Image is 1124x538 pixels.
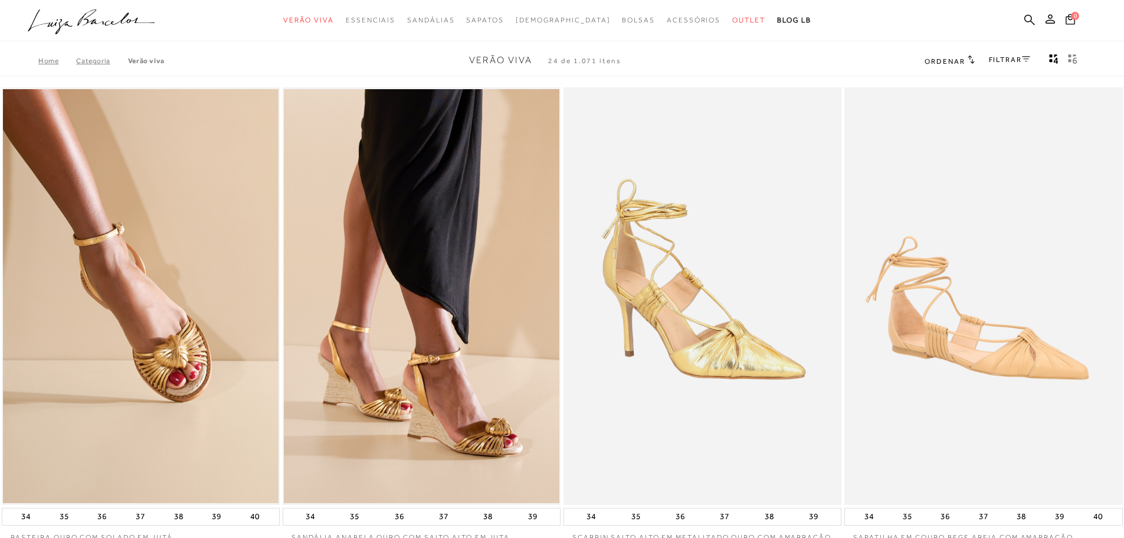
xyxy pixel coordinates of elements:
[346,16,395,24] span: Essenciais
[583,508,599,525] button: 34
[846,89,1121,503] img: SAPATILHA EM COURO BEGE AREIA COM AMARRAÇÃO
[407,16,454,24] span: Sandálias
[94,508,110,525] button: 36
[937,508,953,525] button: 36
[391,508,408,525] button: 36
[516,9,611,31] a: noSubCategoriesText
[716,508,733,525] button: 37
[284,89,559,503] img: SANDÁLIA ANABELA OURO COM SALTO ALTO EM JUTA
[302,508,319,525] button: 34
[346,508,363,525] button: 35
[283,16,334,24] span: Verão Viva
[732,16,765,24] span: Outlet
[3,89,278,503] a: RASTEIRA OURO COM SOLADO EM JUTÁ RASTEIRA OURO COM SOLADO EM JUTÁ
[628,508,644,525] button: 35
[732,9,765,31] a: noSubCategoriesText
[622,9,655,31] a: noSubCategoriesText
[208,508,225,525] button: 39
[1046,53,1062,69] button: Mostrar 4 produtos por linha
[128,57,165,65] a: Verão Viva
[565,89,840,503] a: SCARPIN SALTO ALTO EM METALIZADO OURO COM AMARRAÇÃO SCARPIN SALTO ALTO EM METALIZADO OURO COM AMA...
[18,508,34,525] button: 34
[622,16,655,24] span: Bolsas
[667,9,720,31] a: noSubCategoriesText
[407,9,454,31] a: noSubCategoriesText
[761,508,778,525] button: 38
[777,9,811,31] a: BLOG LB
[284,89,559,503] a: SANDÁLIA ANABELA OURO COM SALTO ALTO EM JUTA SANDÁLIA ANABELA OURO COM SALTO ALTO EM JUTA
[525,508,541,525] button: 39
[846,89,1121,503] a: SAPATILHA EM COURO BEGE AREIA COM AMARRAÇÃO SAPATILHA EM COURO BEGE AREIA COM AMARRAÇÃO
[672,508,689,525] button: 36
[466,9,503,31] a: noSubCategoriesText
[480,508,496,525] button: 38
[805,508,822,525] button: 39
[899,508,916,525] button: 35
[247,508,263,525] button: 40
[1071,12,1079,20] span: 0
[667,16,720,24] span: Acessórios
[171,508,187,525] button: 38
[925,57,965,66] span: Ordenar
[76,57,127,65] a: Categoria
[1013,508,1030,525] button: 38
[516,16,611,24] span: [DEMOGRAPHIC_DATA]
[466,16,503,24] span: Sapatos
[1064,53,1081,69] button: gridText6Desc
[469,55,532,66] span: Verão Viva
[132,508,149,525] button: 37
[975,508,992,525] button: 37
[1090,508,1106,525] button: 40
[435,508,452,525] button: 37
[989,56,1030,64] a: FILTRAR
[565,89,840,503] img: SCARPIN SALTO ALTO EM METALIZADO OURO COM AMARRAÇÃO
[283,9,334,31] a: noSubCategoriesText
[1051,508,1068,525] button: 39
[861,508,877,525] button: 34
[38,57,76,65] a: Home
[1062,13,1079,29] button: 0
[3,89,278,503] img: RASTEIRA OURO COM SOLADO EM JUTÁ
[777,16,811,24] span: BLOG LB
[548,57,621,65] span: 24 de 1.071 itens
[56,508,73,525] button: 35
[346,9,395,31] a: noSubCategoriesText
